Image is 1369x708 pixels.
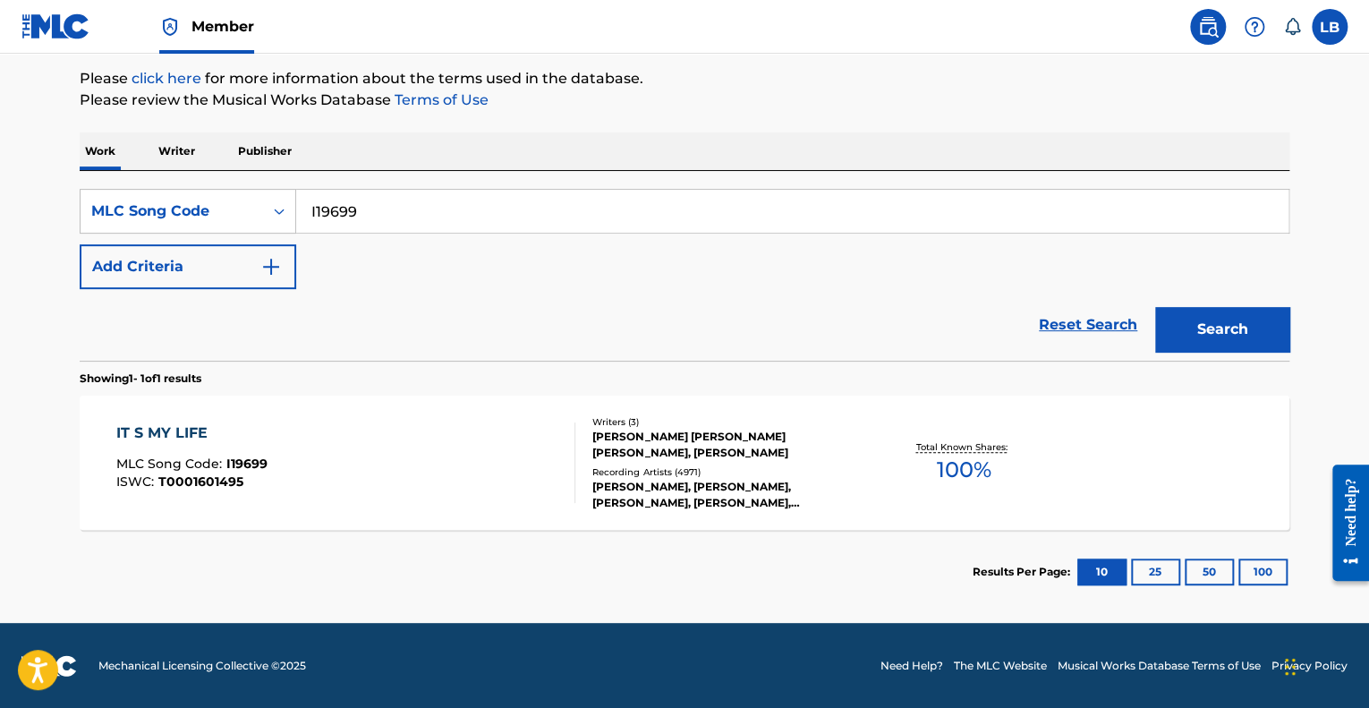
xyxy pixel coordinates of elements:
button: 10 [1077,559,1127,585]
img: search [1197,16,1219,38]
span: 100 % [936,454,991,486]
p: Please review the Musical Works Database [80,90,1289,111]
img: logo [21,655,77,677]
div: Drag [1285,640,1296,694]
span: I19699 [226,456,268,472]
div: IT S MY LIFE [116,422,268,444]
div: User Menu [1312,9,1348,45]
p: Work [80,132,121,170]
span: Member [191,16,254,37]
a: The MLC Website [954,658,1047,674]
button: Add Criteria [80,244,296,289]
img: MLC Logo [21,13,90,39]
a: Public Search [1190,9,1226,45]
p: Total Known Shares: [915,440,1011,454]
span: Mechanical Licensing Collective © 2025 [98,658,306,674]
a: IT S MY LIFEMLC Song Code:I19699ISWC:T0001601495Writers (3)[PERSON_NAME] [PERSON_NAME] [PERSON_NA... [80,396,1289,530]
iframe: Resource Center [1319,450,1369,594]
span: ISWC : [116,473,158,490]
img: Top Rightsholder [159,16,181,38]
span: T0001601495 [158,473,243,490]
p: Publisher [233,132,297,170]
p: Writer [153,132,200,170]
div: [PERSON_NAME] [PERSON_NAME] [PERSON_NAME], [PERSON_NAME] [592,429,863,461]
a: Need Help? [880,658,943,674]
a: Reset Search [1030,305,1146,345]
div: Writers ( 3 ) [592,415,863,429]
div: MLC Song Code [91,200,252,222]
a: Privacy Policy [1271,658,1348,674]
p: Please for more information about the terms used in the database. [80,68,1289,90]
img: 9d2ae6d4665cec9f34b9.svg [260,256,282,277]
button: Search [1155,307,1289,352]
button: 100 [1238,559,1288,585]
img: help [1244,16,1265,38]
div: Recording Artists ( 4971 ) [592,465,863,479]
div: [PERSON_NAME], [PERSON_NAME], [PERSON_NAME], [PERSON_NAME], [PERSON_NAME], [PERSON_NAME], [PERSON... [592,479,863,511]
p: Showing 1 - 1 of 1 results [80,371,201,387]
button: 50 [1185,559,1234,585]
button: 25 [1131,559,1180,585]
div: Help [1237,9,1272,45]
form: Search Form [80,189,1289,361]
span: MLC Song Code : [116,456,226,472]
div: Notifications [1283,18,1301,36]
a: Terms of Use [391,91,489,108]
a: click here [132,70,201,87]
p: Results Per Page: [973,564,1075,580]
iframe: Chat Widget [1280,622,1369,708]
a: Musical Works Database Terms of Use [1058,658,1261,674]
